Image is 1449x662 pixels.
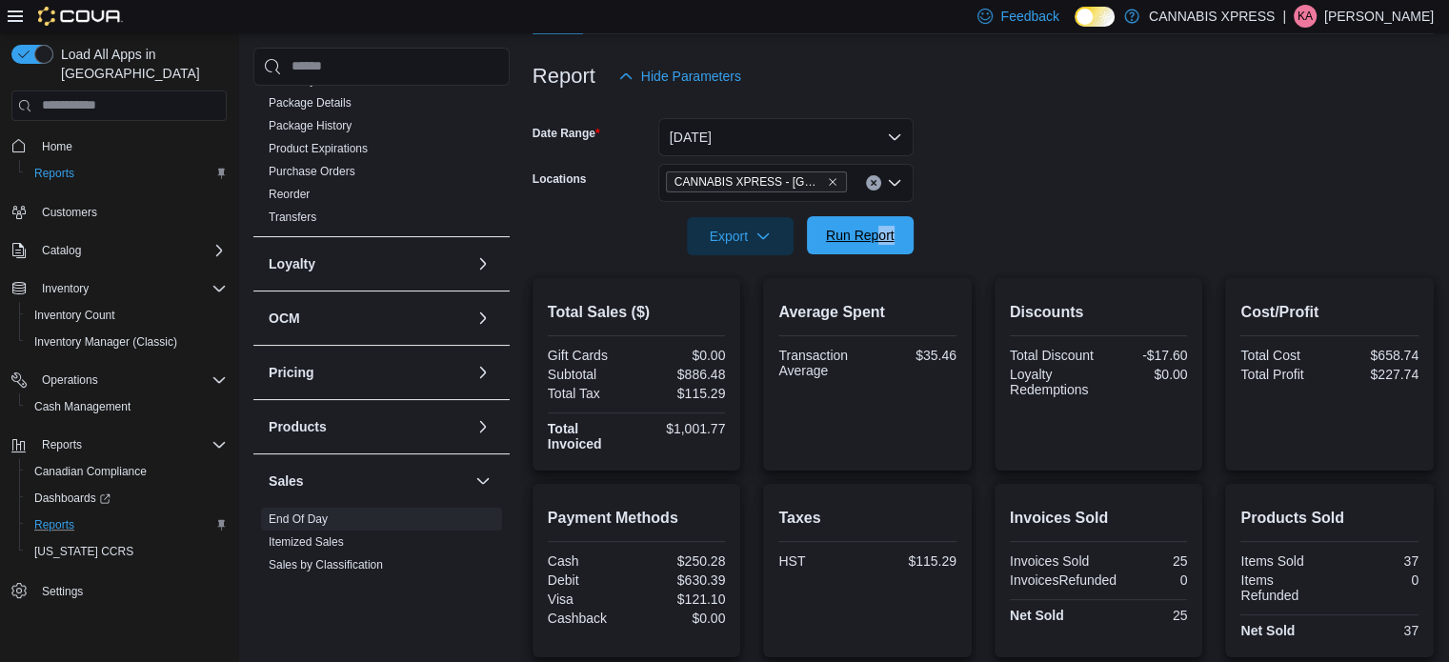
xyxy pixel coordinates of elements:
[548,592,633,607] div: Visa
[19,302,234,329] button: Inventory Count
[27,395,227,418] span: Cash Management
[34,239,227,262] span: Catalog
[1240,572,1325,603] div: Items Refunded
[53,45,227,83] span: Load All Apps in [GEOGRAPHIC_DATA]
[1324,5,1434,28] p: [PERSON_NAME]
[866,175,881,191] button: Clear input
[641,67,741,86] span: Hide Parameters
[1334,553,1419,569] div: 37
[269,471,468,491] button: Sales
[1010,572,1117,588] div: InvoicesRefunded
[1240,553,1325,569] div: Items Sold
[1102,348,1187,363] div: -$17.60
[269,96,352,110] a: Package Details
[269,95,352,110] span: Package Details
[34,135,80,158] a: Home
[778,553,863,569] div: HST
[42,205,97,220] span: Customers
[778,348,863,378] div: Transaction Average
[548,553,633,569] div: Cash
[42,437,82,452] span: Reports
[269,254,468,273] button: Loyalty
[1334,572,1419,588] div: 0
[34,580,91,603] a: Settings
[548,572,633,588] div: Debit
[27,304,227,327] span: Inventory Count
[611,57,749,95] button: Hide Parameters
[872,553,956,569] div: $115.29
[1010,507,1188,530] h2: Invoices Sold
[19,512,234,538] button: Reports
[27,162,82,185] a: Reports
[34,399,131,414] span: Cash Management
[807,216,914,254] button: Run Report
[19,458,234,485] button: Canadian Compliance
[34,491,111,506] span: Dashboards
[1102,608,1187,623] div: 25
[1149,5,1275,28] p: CANNABIS XPRESS
[548,386,633,401] div: Total Tax
[34,464,147,479] span: Canadian Compliance
[1102,553,1187,569] div: 25
[34,433,227,456] span: Reports
[269,512,328,526] a: End Of Day
[34,134,227,158] span: Home
[1010,367,1095,397] div: Loyalty Redemptions
[472,252,494,275] button: Loyalty
[640,386,725,401] div: $115.29
[42,584,83,599] span: Settings
[34,578,227,602] span: Settings
[548,507,726,530] h2: Payment Methods
[1282,5,1286,28] p: |
[19,160,234,187] button: Reports
[269,535,344,549] a: Itemized Sales
[34,166,74,181] span: Reports
[42,372,98,388] span: Operations
[1334,348,1419,363] div: $658.74
[42,281,89,296] span: Inventory
[1334,367,1419,382] div: $227.74
[27,331,227,353] span: Inventory Manager (Classic)
[548,348,633,363] div: Gift Cards
[269,211,316,224] a: Transfers
[269,363,313,382] h3: Pricing
[640,611,725,626] div: $0.00
[548,367,633,382] div: Subtotal
[887,175,902,191] button: Open list of options
[1000,7,1058,26] span: Feedback
[34,433,90,456] button: Reports
[674,172,823,191] span: CANNABIS XPRESS - [GEOGRAPHIC_DATA][PERSON_NAME] ([GEOGRAPHIC_DATA])
[687,217,794,255] button: Export
[533,171,587,187] label: Locations
[269,210,316,225] span: Transfers
[269,534,344,550] span: Itemized Sales
[34,200,227,224] span: Customers
[4,576,234,604] button: Settings
[1010,608,1064,623] strong: Net Sold
[778,301,956,324] h2: Average Spent
[34,544,133,559] span: [US_STATE] CCRS
[269,417,468,436] button: Products
[34,277,227,300] span: Inventory
[548,421,602,451] strong: Total Invoiced
[27,460,154,483] a: Canadian Compliance
[27,162,227,185] span: Reports
[640,592,725,607] div: $121.10
[269,363,468,382] button: Pricing
[472,470,494,492] button: Sales
[34,308,115,323] span: Inventory Count
[778,507,956,530] h2: Taxes
[640,421,725,436] div: $1,001.77
[472,361,494,384] button: Pricing
[666,171,847,192] span: CANNABIS XPRESS - North Gower (Church Street)
[34,239,89,262] button: Catalog
[4,198,234,226] button: Customers
[269,119,352,132] a: Package History
[269,254,315,273] h3: Loyalty
[27,487,118,510] a: Dashboards
[19,485,234,512] a: Dashboards
[27,513,82,536] a: Reports
[42,139,72,154] span: Home
[1240,623,1295,638] strong: Net Sold
[269,187,310,202] span: Reorder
